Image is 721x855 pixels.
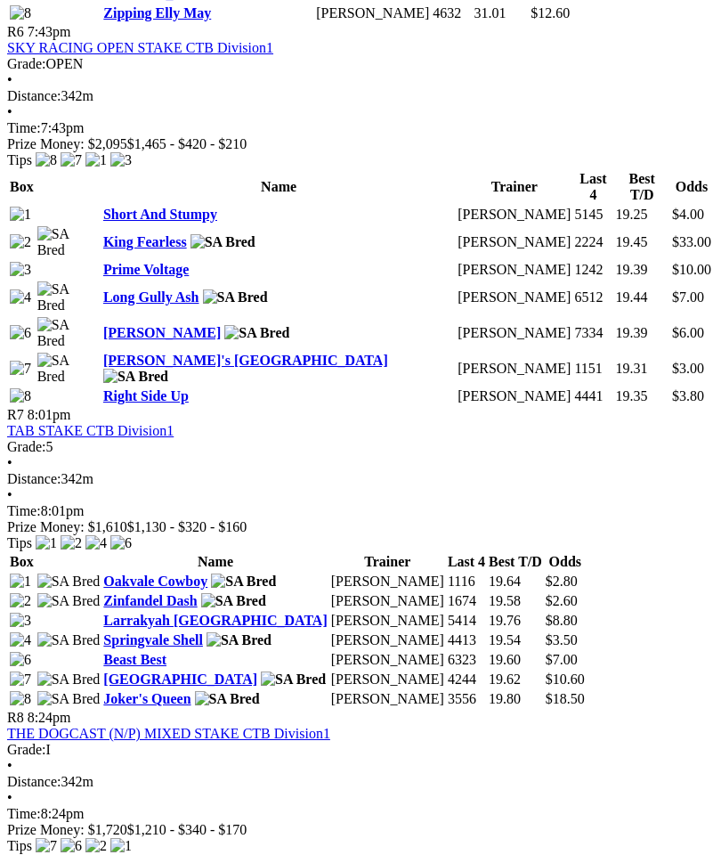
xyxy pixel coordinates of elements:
[573,387,612,405] td: 4441
[37,574,101,590] img: SA Bred
[7,40,273,55] a: SKY RACING OPEN STAKE CTB Division1
[201,593,266,609] img: SA Bred
[37,672,101,688] img: SA Bred
[10,234,31,250] img: 2
[7,439,714,455] div: 5
[7,136,714,152] div: Prize Money: $2,095
[211,574,276,590] img: SA Bred
[7,407,24,422] span: R7
[7,790,12,805] span: •
[7,104,12,119] span: •
[7,519,714,535] div: Prize Money: $1,610
[672,262,711,277] span: $10.00
[7,806,41,821] span: Time:
[7,88,714,104] div: 342m
[110,152,132,168] img: 3
[7,72,12,87] span: •
[488,690,543,708] td: 19.80
[10,262,31,278] img: 3
[7,503,714,519] div: 8:01pm
[102,170,455,204] th: Name
[488,553,543,571] th: Best T/D
[573,225,612,259] td: 2224
[103,613,327,628] a: Larrakyah [GEOGRAPHIC_DATA]
[546,574,578,589] span: $2.80
[10,388,31,404] img: 8
[7,88,61,103] span: Distance:
[315,4,430,22] td: [PERSON_NAME]
[488,592,543,610] td: 19.58
[37,691,101,707] img: SA Bred
[103,632,203,647] a: Springvale Shell
[103,325,221,340] a: [PERSON_NAME]
[330,690,445,708] td: [PERSON_NAME]
[37,281,100,313] img: SA Bred
[10,207,31,223] img: 1
[7,806,714,822] div: 8:24pm
[615,316,669,350] td: 19.39
[7,120,41,135] span: Time:
[474,4,529,22] td: 31.01
[103,207,217,222] a: Short And Stumpy
[447,631,486,649] td: 4413
[457,225,571,259] td: [PERSON_NAME]
[546,593,578,608] span: $2.60
[10,325,31,341] img: 6
[330,553,445,571] th: Trainer
[103,574,207,589] a: Oakvale Cowboy
[330,612,445,630] td: [PERSON_NAME]
[573,170,612,204] th: Last 4
[546,691,585,706] span: $18.50
[61,535,82,551] img: 2
[457,281,571,314] td: [PERSON_NAME]
[195,691,260,707] img: SA Bred
[330,573,445,590] td: [PERSON_NAME]
[7,710,24,725] span: R8
[457,352,571,386] td: [PERSON_NAME]
[10,554,34,569] span: Box
[103,289,199,305] a: Long Gully Ash
[330,631,445,649] td: [PERSON_NAME]
[10,289,31,305] img: 4
[103,5,211,20] a: Zipping Elly May
[7,56,46,71] span: Grade:
[10,672,31,688] img: 7
[488,671,543,688] td: 19.62
[10,691,31,707] img: 8
[7,423,174,438] a: TAB STAKE CTB Division1
[488,612,543,630] td: 19.76
[330,592,445,610] td: [PERSON_NAME]
[7,120,714,136] div: 7:43pm
[110,535,132,551] img: 6
[28,407,71,422] span: 8:01pm
[457,261,571,279] td: [PERSON_NAME]
[457,316,571,350] td: [PERSON_NAME]
[546,672,585,687] span: $10.60
[672,325,704,340] span: $6.00
[546,613,578,628] span: $8.80
[103,593,197,608] a: Zinfandel Dash
[447,573,486,590] td: 1116
[85,535,107,551] img: 4
[28,710,71,725] span: 8:24pm
[546,632,578,647] span: $3.50
[61,838,82,854] img: 6
[10,632,31,648] img: 4
[488,573,543,590] td: 19.64
[7,503,41,518] span: Time:
[10,5,31,21] img: 8
[672,234,711,249] span: $33.00
[36,535,57,551] img: 1
[7,152,32,167] span: Tips
[672,207,704,222] span: $4.00
[7,838,32,853] span: Tips
[103,672,257,687] a: [GEOGRAPHIC_DATA]
[103,262,189,277] a: Prime Voltage
[85,152,107,168] img: 1
[7,24,24,39] span: R6
[573,352,612,386] td: 1151
[672,361,704,376] span: $3.00
[37,353,100,385] img: SA Bred
[546,652,578,667] span: $7.00
[36,152,57,168] img: 8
